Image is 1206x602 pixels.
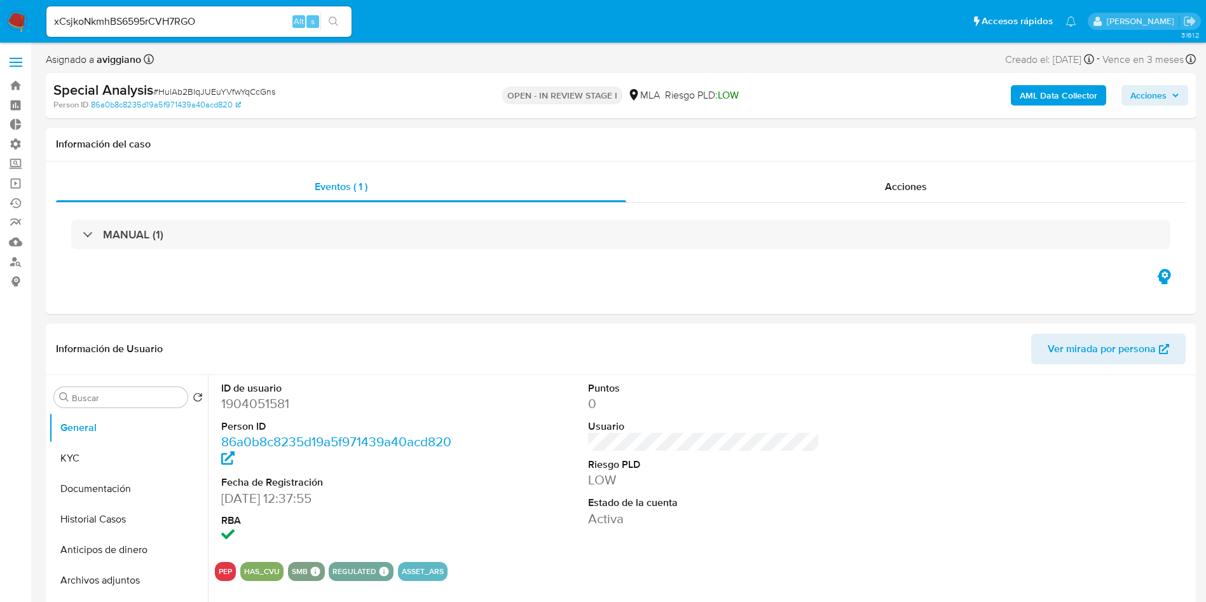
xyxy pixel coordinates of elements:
[502,86,622,104] p: OPEN - IN REVIEW STAGE I
[1020,85,1097,106] b: AML Data Collector
[221,381,453,395] dt: ID de usuario
[221,432,451,469] a: 86a0b8c8235d19a5f971439a40acd820
[1097,51,1100,68] span: -
[59,392,69,402] button: Buscar
[982,15,1053,28] span: Accesos rápidos
[588,458,820,472] dt: Riesgo PLD
[294,15,304,27] span: Alt
[91,99,241,111] a: 86a0b8c8235d19a5f971439a40acd820
[72,392,182,404] input: Buscar
[49,565,208,596] button: Archivos adjuntos
[665,88,739,102] span: Riesgo PLD:
[221,514,453,528] dt: RBA
[588,395,820,413] dd: 0
[193,392,203,406] button: Volver al orden por defecto
[46,13,352,30] input: Buscar usuario o caso...
[1066,16,1076,27] a: Notificaciones
[71,220,1170,249] div: MANUAL (1)
[1130,85,1167,106] span: Acciones
[885,179,927,194] span: Acciones
[221,475,453,489] dt: Fecha de Registración
[1183,15,1196,28] a: Salir
[588,381,820,395] dt: Puntos
[49,443,208,474] button: KYC
[588,510,820,528] dd: Activa
[320,13,346,31] button: search-icon
[221,395,453,413] dd: 1904051581
[221,420,453,434] dt: Person ID
[49,474,208,504] button: Documentación
[49,413,208,443] button: General
[53,99,88,111] b: Person ID
[718,88,739,102] span: LOW
[221,489,453,507] dd: [DATE] 12:37:55
[46,53,141,67] span: Asignado a
[588,471,820,489] dd: LOW
[1048,334,1156,364] span: Ver mirada por persona
[153,85,275,98] span: # HulAb2BIqJUEuYVfwYqCcGns
[1107,15,1179,27] p: gustavo.deseta@mercadolibre.com
[56,138,1186,151] h1: Información del caso
[315,179,367,194] span: Eventos ( 1 )
[103,228,163,242] h3: MANUAL (1)
[588,420,820,434] dt: Usuario
[94,52,141,67] b: aviggiano
[1031,334,1186,364] button: Ver mirada por persona
[1102,53,1184,67] span: Vence en 3 meses
[56,343,163,355] h1: Información de Usuario
[1121,85,1188,106] button: Acciones
[49,535,208,565] button: Anticipos de dinero
[1011,85,1106,106] button: AML Data Collector
[53,79,153,100] b: Special Analysis
[1005,51,1094,68] div: Creado el: [DATE]
[627,88,660,102] div: MLA
[588,496,820,510] dt: Estado de la cuenta
[49,504,208,535] button: Historial Casos
[311,15,315,27] span: s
